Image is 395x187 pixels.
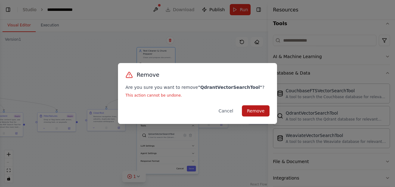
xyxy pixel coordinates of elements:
[137,71,159,79] h3: Remove
[198,85,262,90] strong: " QdrantVectorSearchTool "
[214,105,238,116] button: Cancel
[125,93,270,98] p: This action cannot be undone.
[242,105,270,116] button: Remove
[125,84,270,90] p: Are you sure you want to remove ?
